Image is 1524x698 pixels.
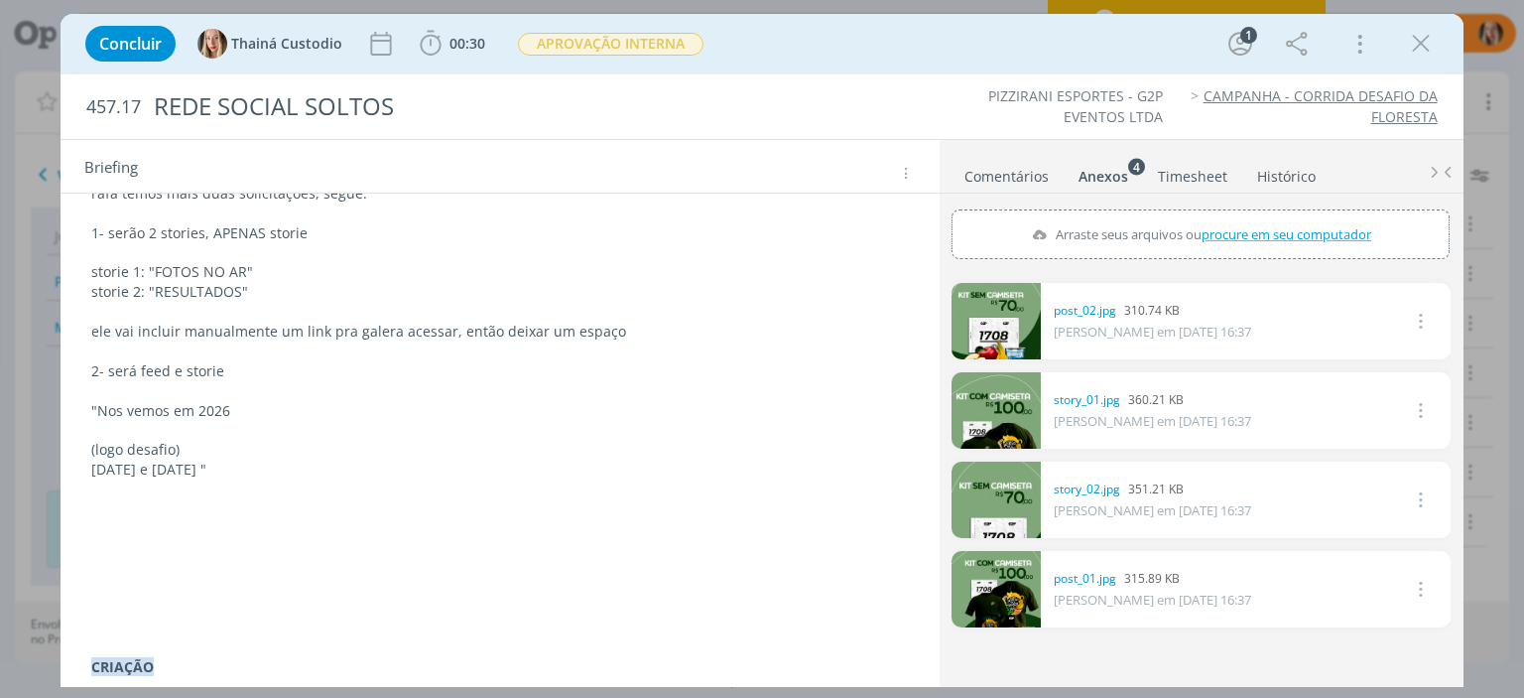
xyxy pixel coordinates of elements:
[197,29,227,59] img: T
[85,26,176,62] button: Concluir
[1054,302,1251,320] div: 310.74 KB
[91,440,908,460] p: (logo desafio)
[1054,501,1251,519] span: [PERSON_NAME] em [DATE] 16:37
[91,262,908,282] p: storie 1: "FOTOS NO AR"
[1224,28,1256,60] button: 1
[517,32,704,57] button: APROVAÇÃO INTERNA
[61,14,1462,687] div: dialog
[1128,158,1145,175] sup: 4
[988,86,1163,125] a: PIZZIRANI ESPORTES - G2P EVENTOS LTDA
[1054,391,1120,409] a: story_01.jpg
[91,460,908,480] p: [DATE] e [DATE] "
[91,223,908,243] p: 1- serão 2 stories, APENAS storie
[91,282,908,302] p: storie 2: "RESULTADOS"
[1204,86,1438,125] a: CAMPANHA - CORRIDA DESAFIO DA FLORESTA
[963,158,1050,187] a: Comentários
[415,28,490,60] button: 00:30
[1054,481,1251,498] div: 351.21 KB
[1079,167,1128,187] div: Anexos
[1157,158,1228,187] a: Timesheet
[91,361,908,381] p: 2- será feed e storie
[1054,323,1251,341] span: [PERSON_NAME] em [DATE] 16:37
[518,33,703,56] span: APROVAÇÃO INTERNA
[449,34,485,53] span: 00:30
[1256,158,1317,187] a: Histórico
[145,82,866,131] div: REDE SOCIAL SOLTOS
[1054,570,1251,588] div: 315.89 KB
[86,96,141,118] span: 457.17
[1024,221,1378,247] label: Arraste seus arquivos ou
[91,657,154,676] strong: CRIAÇÃO
[1054,302,1116,320] a: post_02.jpg
[99,36,162,52] span: Concluir
[1054,412,1251,430] span: [PERSON_NAME] em [DATE] 16:37
[1054,570,1116,588] a: post_01.jpg
[1203,225,1372,243] span: procure em seu computador
[84,160,138,186] span: Briefing
[1054,481,1120,498] a: story_02.jpg
[1054,591,1251,609] span: [PERSON_NAME] em [DATE] 16:37
[1054,391,1251,409] div: 360.21 KB
[91,322,908,342] p: ele vai incluir manualmente um link pra galera acessar, então deixar um espaço
[91,401,908,421] p: "Nos vemos em 2026
[1240,27,1257,44] div: 1
[231,37,342,51] span: Thainá Custodio
[197,29,342,59] button: TThainá Custodio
